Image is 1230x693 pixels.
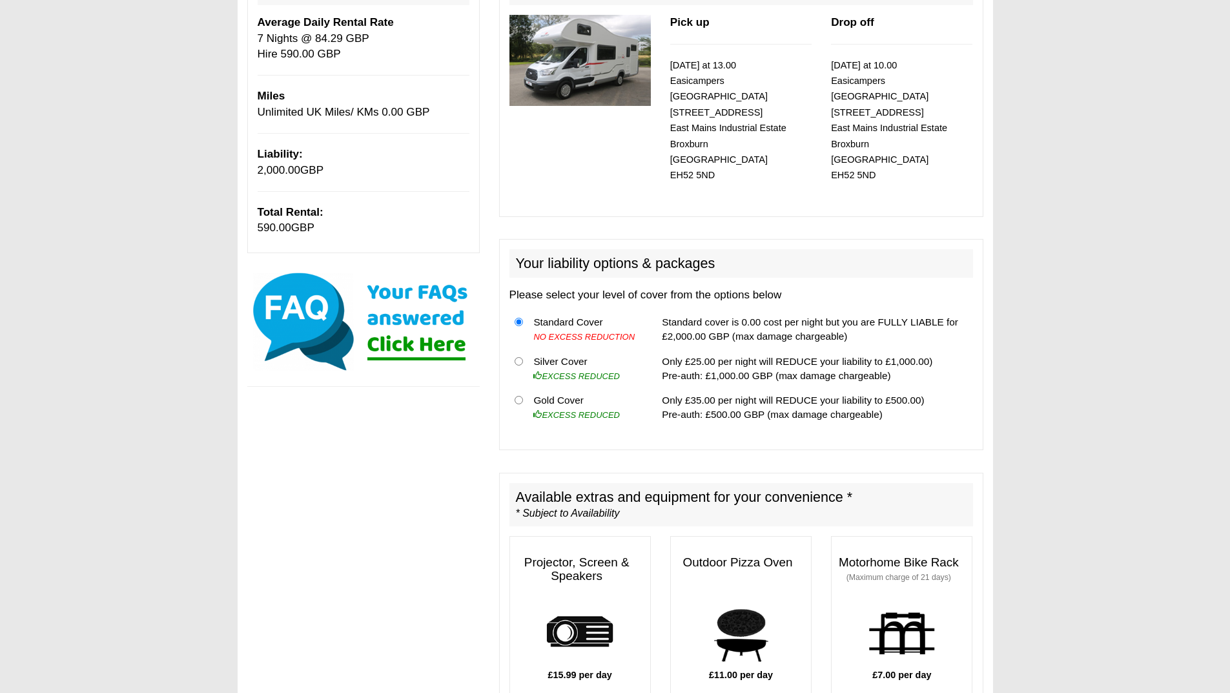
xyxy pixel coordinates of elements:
[548,670,612,680] b: £15.99 per day
[831,60,947,181] small: [DATE] at 10.00 Easicampers [GEOGRAPHIC_DATA] [STREET_ADDRESS] East Mains Industrial Estate Broxb...
[258,147,469,178] p: GBP
[545,598,615,668] img: projector.png
[670,60,786,181] small: [DATE] at 13.00 Easicampers [GEOGRAPHIC_DATA] [STREET_ADDRESS] East Mains Industrial Estate Broxb...
[258,15,469,62] p: 7 Nights @ 84.29 GBP Hire 590.00 GBP
[258,222,291,234] span: 590.00
[258,164,301,176] span: 2,000.00
[509,287,973,303] p: Please select your level of cover from the options below
[509,15,651,106] img: 330.jpg
[846,573,951,582] small: (Maximum charge of 21 days)
[533,410,620,420] i: EXCESS REDUCED
[528,310,643,349] td: Standard Cover
[258,148,303,160] b: Liability:
[509,483,973,527] h2: Available extras and equipment for your convenience *
[528,349,643,388] td: Silver Cover
[533,332,635,342] i: NO EXCESS REDUCTION
[247,270,480,373] img: Click here for our most common FAQs
[832,550,972,590] h3: Motorhome Bike Rack
[510,550,650,590] h3: Projector, Screen & Speakers
[657,349,972,388] td: Only £25.00 per night will REDUCE your liability to £1,000.00) Pre-auth: £1,000.00 GBP (max damag...
[657,388,972,427] td: Only £35.00 per night will REDUCE your liability to £500.00) Pre-auth: £500.00 GBP (max damage ch...
[831,16,874,28] b: Drop off
[709,670,773,680] b: £11.00 per day
[670,16,710,28] b: Pick up
[657,310,972,349] td: Standard cover is 0.00 cost per night but you are FULLY LIABLE for £2,000.00 GBP (max damage char...
[872,670,931,680] b: £7.00 per day
[258,88,469,120] p: Unlimited UK Miles/ KMs 0.00 GBP
[258,16,394,28] b: Average Daily Rental Rate
[258,206,323,218] b: Total Rental:
[533,371,620,381] i: EXCESS REDUCED
[528,388,643,427] td: Gold Cover
[258,90,285,102] b: Miles
[516,508,620,519] i: * Subject to Availability
[706,598,776,668] img: pizza.png
[671,550,811,576] h3: Outdoor Pizza Oven
[509,249,973,278] h2: Your liability options & packages
[258,205,469,236] p: GBP
[866,598,937,668] img: bike-rack.png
